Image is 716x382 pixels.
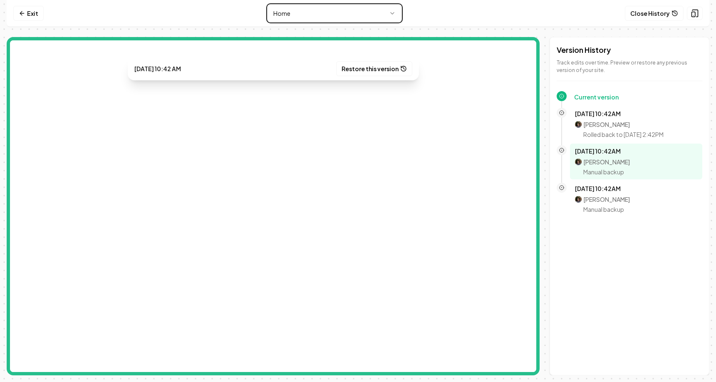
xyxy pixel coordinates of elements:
p: [DATE] 10:42AM [575,147,697,155]
button: Restore this version [336,61,412,76]
p: [PERSON_NAME] [583,120,664,129]
p: [PERSON_NAME] [583,195,630,203]
p: Manual backup [583,205,630,213]
p: Manual backup [583,168,630,176]
p: Track edits over time. Preview or restore any previous version of your site. [557,59,702,74]
h2: Current version [574,93,698,101]
button: Close History [625,6,684,21]
p: [DATE] 10:42AM [575,184,697,193]
a: Exit [13,6,44,21]
p: [PERSON_NAME] [583,158,630,166]
img: User avatar [575,196,582,203]
p: [DATE] 10:42 AM [134,64,181,74]
h2: Version History [557,44,702,56]
img: User avatar [575,121,582,128]
p: [DATE] 10:42AM [575,109,697,118]
img: User avatar [575,159,582,165]
p: Rolled back to [DATE] 2:42PM [583,130,664,139]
